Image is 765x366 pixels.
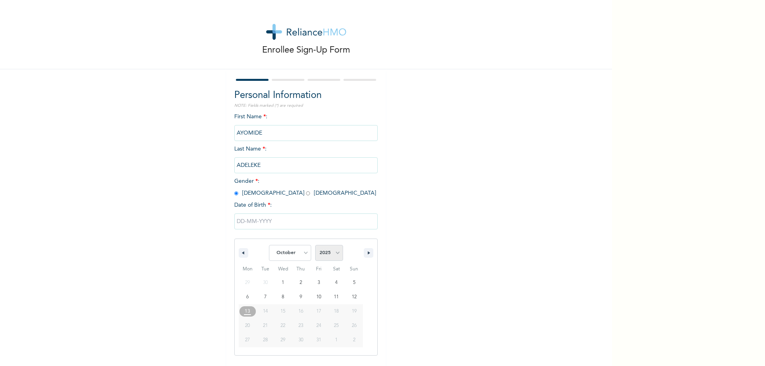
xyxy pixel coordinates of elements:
button: 1 [274,276,292,290]
button: 17 [310,304,328,319]
button: 24 [310,319,328,333]
span: 3 [318,276,320,290]
span: First Name : [234,114,378,136]
span: 22 [280,319,285,333]
input: DD-MM-YYYY [234,213,378,229]
span: Fri [310,263,328,276]
input: Enter your first name [234,125,378,141]
span: Thu [292,263,310,276]
button: 6 [239,290,257,304]
span: Mon [239,263,257,276]
span: 26 [352,319,357,333]
button: 5 [345,276,363,290]
button: 26 [345,319,363,333]
span: Sun [345,263,363,276]
span: 2 [300,276,302,290]
button: 30 [292,333,310,347]
span: 10 [316,290,321,304]
span: 19 [352,304,357,319]
span: Tue [257,263,275,276]
button: 29 [274,333,292,347]
span: 18 [334,304,339,319]
span: 20 [245,319,250,333]
button: 11 [328,290,345,304]
span: 14 [263,304,268,319]
span: Gender : [DEMOGRAPHIC_DATA] [DEMOGRAPHIC_DATA] [234,178,376,196]
span: 15 [280,304,285,319]
button: 16 [292,304,310,319]
button: 28 [257,333,275,347]
span: 9 [300,290,302,304]
button: 23 [292,319,310,333]
input: Enter your last name [234,157,378,173]
span: 27 [245,333,250,347]
span: 31 [316,333,321,347]
button: 8 [274,290,292,304]
span: 16 [298,304,303,319]
button: 25 [328,319,345,333]
span: 5 [353,276,355,290]
button: 4 [328,276,345,290]
p: NOTE: Fields marked (*) are required [234,103,378,109]
span: Last Name : [234,146,378,168]
span: Date of Birth : [234,201,272,209]
span: Wed [274,263,292,276]
span: 17 [316,304,321,319]
span: 8 [282,290,284,304]
button: 27 [239,333,257,347]
span: 6 [246,290,249,304]
span: 24 [316,319,321,333]
button: 31 [310,333,328,347]
span: 11 [334,290,339,304]
h2: Personal Information [234,88,378,103]
button: 19 [345,304,363,319]
span: 23 [298,319,303,333]
button: 9 [292,290,310,304]
button: 15 [274,304,292,319]
button: 7 [257,290,275,304]
button: 21 [257,319,275,333]
button: 10 [310,290,328,304]
button: 13 [239,304,257,319]
button: 3 [310,276,328,290]
button: 20 [239,319,257,333]
span: 4 [335,276,337,290]
button: 18 [328,304,345,319]
span: 28 [263,333,268,347]
img: logo [266,24,346,40]
button: 22 [274,319,292,333]
button: 14 [257,304,275,319]
span: 25 [334,319,339,333]
span: 21 [263,319,268,333]
button: 12 [345,290,363,304]
span: 13 [245,304,250,319]
button: 2 [292,276,310,290]
span: 12 [352,290,357,304]
p: Enrollee Sign-Up Form [262,44,350,57]
span: 29 [280,333,285,347]
span: 7 [264,290,267,304]
span: 1 [282,276,284,290]
span: Sat [328,263,345,276]
span: 30 [298,333,303,347]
